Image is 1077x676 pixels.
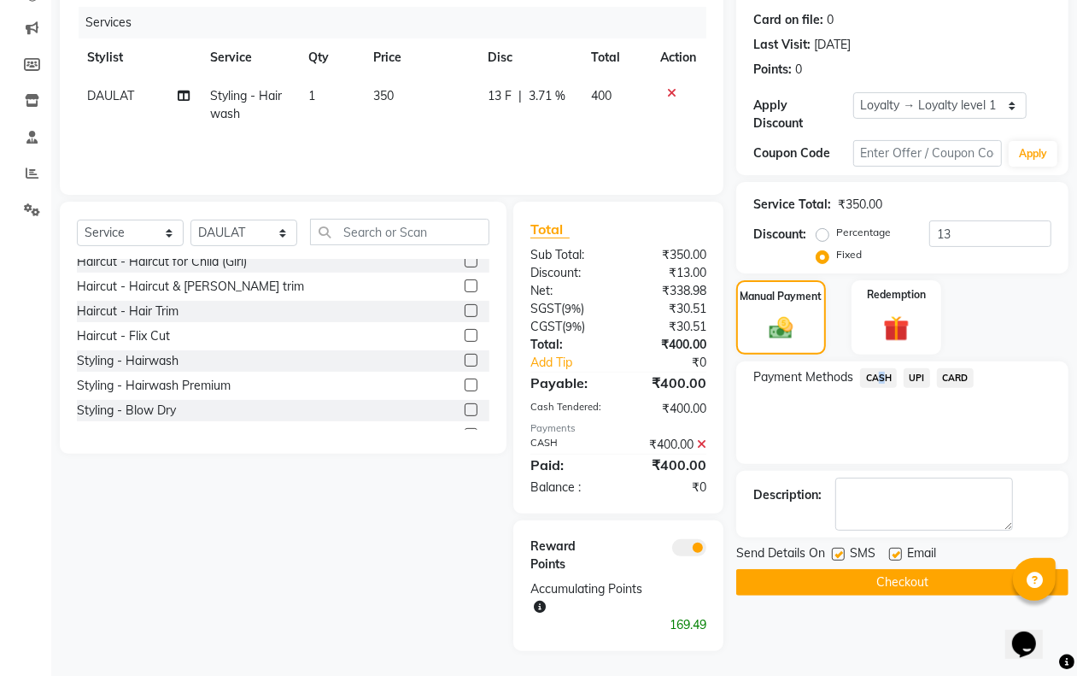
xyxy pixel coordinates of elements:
div: ( ) [518,318,618,336]
div: Balance : [518,479,618,497]
img: _gift.svg [875,313,916,344]
div: 169.49 [518,616,719,634]
div: ₹338.98 [618,282,719,300]
div: ₹30.51 [618,318,719,336]
span: 350 [373,88,394,103]
span: 9% [565,302,581,315]
div: Card on file: [753,11,823,29]
div: ₹400.00 [618,400,719,418]
div: Haircut - Haircut & [PERSON_NAME] trim [77,278,304,296]
th: Qty [298,38,363,77]
span: DAULAT [87,88,134,103]
div: Total: [518,336,618,354]
div: Net: [518,282,618,300]
div: Sub Total: [518,246,618,264]
span: Total [530,220,570,238]
div: Haircut - Hair Trim [77,303,179,320]
input: Enter Offer / Coupon Code [853,140,1002,167]
div: Discount: [518,264,618,282]
button: Apply [1009,141,1057,167]
button: Checkout [736,569,1068,596]
label: Fixed [836,247,862,262]
img: _cash.svg [762,314,800,342]
span: SGST [530,301,561,316]
div: Haircut - Haircut for Child (Girl) [77,253,247,271]
th: Total [582,38,651,77]
span: Email [907,544,936,566]
div: Service Total: [753,196,831,214]
span: CGST [530,319,562,334]
div: Styling - Hairwash Premium [77,377,231,395]
div: ₹350.00 [618,246,719,264]
div: Services [79,7,719,38]
div: CASH [518,436,618,454]
span: | [519,87,523,105]
label: Redemption [867,287,926,303]
div: Styling - Blow Dry [77,402,176,420]
span: 13 F [489,87,512,105]
div: Styling - Blow Dry + Wash [77,426,222,444]
span: 400 [592,88,612,103]
div: ₹350.00 [838,196,882,214]
div: 0 [795,61,802,79]
div: Cash Tendered: [518,400,618,418]
input: Search or Scan [310,219,489,245]
th: Action [650,38,706,77]
div: Apply Discount [753,97,852,132]
div: [DATE] [814,36,851,54]
th: Price [363,38,477,77]
th: Service [200,38,298,77]
div: ₹400.00 [618,336,719,354]
div: 0 [827,11,834,29]
div: Description: [753,486,822,504]
div: ₹400.00 [618,455,719,475]
div: Payable: [518,373,618,393]
span: 9% [565,320,582,333]
span: Payment Methods [753,368,853,386]
div: Coupon Code [753,144,852,162]
div: Points: [753,61,792,79]
label: Manual Payment [740,289,822,304]
iframe: chat widget [1005,608,1060,659]
span: CASH [860,368,897,388]
div: ( ) [518,300,618,318]
div: ₹13.00 [618,264,719,282]
span: 1 [308,88,315,103]
div: Accumulating Points [518,580,669,616]
div: Haircut - Flix Cut [77,327,170,345]
div: Styling - Hairwash [77,352,179,370]
div: Paid: [518,455,618,475]
th: Disc [478,38,582,77]
div: ₹0 [618,479,719,497]
div: ₹0 [635,354,719,372]
span: UPI [904,368,930,388]
div: ₹400.00 [618,373,719,393]
div: Discount: [753,226,806,244]
span: CARD [937,368,974,388]
div: Last Visit: [753,36,811,54]
div: Reward Points [518,538,618,573]
span: 3.71 % [530,87,566,105]
a: Add Tip [518,354,635,372]
div: ₹30.51 [618,300,719,318]
span: SMS [850,544,875,566]
div: Payments [530,421,706,436]
div: ₹400.00 [618,436,719,454]
span: Send Details On [736,544,825,566]
label: Percentage [836,225,891,240]
th: Stylist [77,38,200,77]
span: Styling - Hairwash [210,88,282,121]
